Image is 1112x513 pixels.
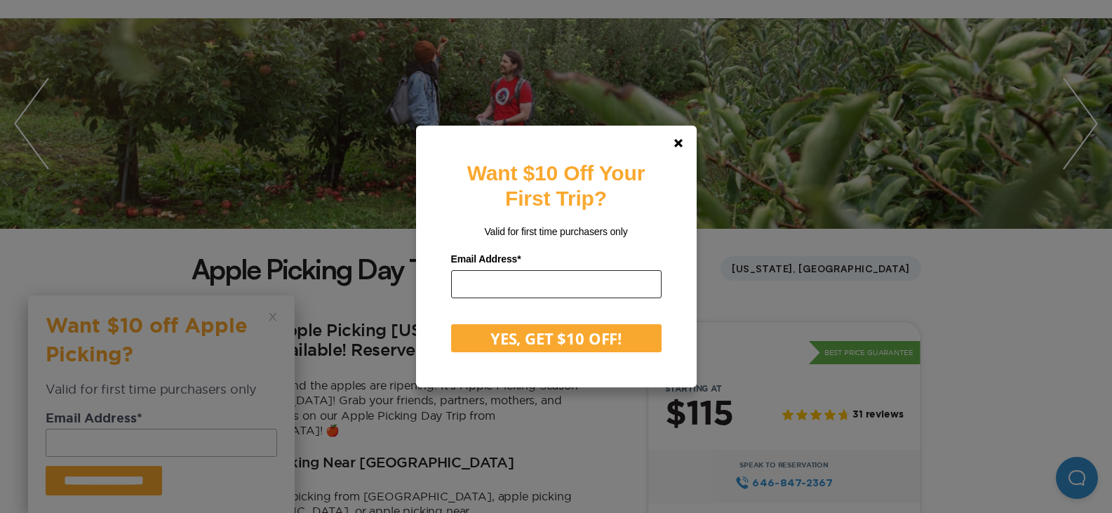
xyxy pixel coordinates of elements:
label: Email Address [451,248,662,270]
strong: Want $10 Off Your First Trip? [467,161,645,210]
span: Required [517,253,521,265]
button: YES, GET $10 OFF! [451,324,662,352]
a: Close [662,126,695,160]
span: Valid for first time purchasers only [484,226,627,237]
